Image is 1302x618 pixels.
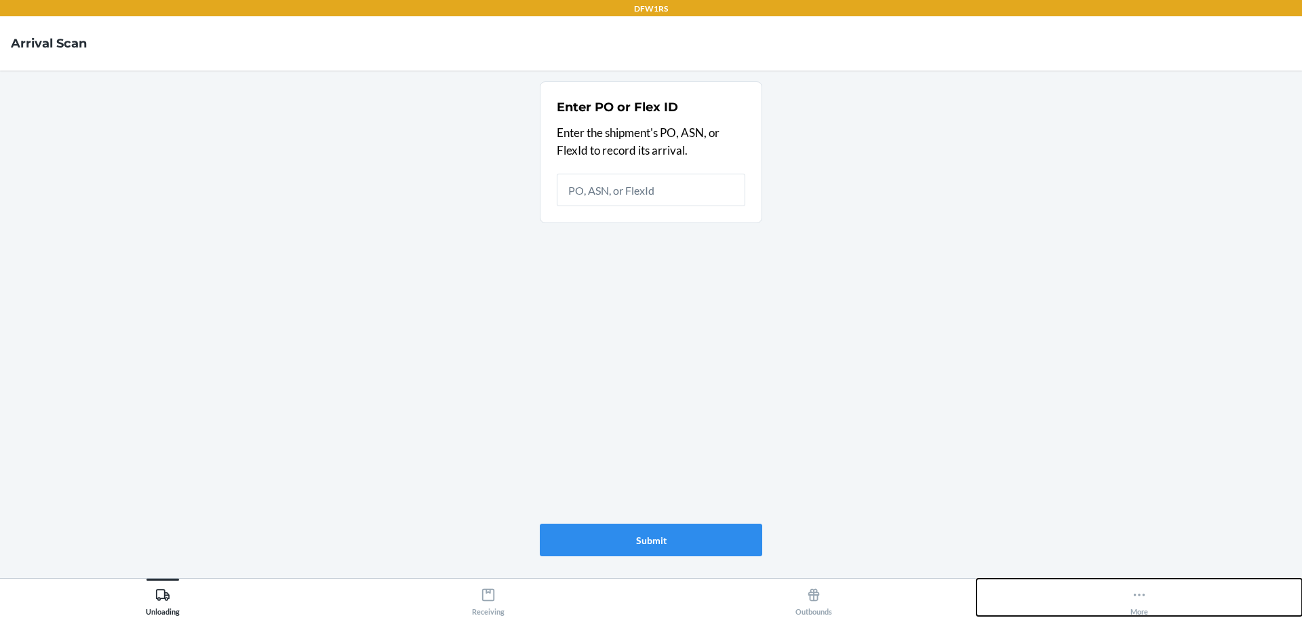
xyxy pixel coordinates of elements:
p: DFW1RS [634,3,668,15]
div: Receiving [472,582,505,616]
p: Enter the shipment's PO, ASN, or FlexId to record its arrival. [557,124,745,159]
button: Submit [540,524,762,556]
input: PO, ASN, or FlexId [557,174,745,206]
h2: Enter PO or Flex ID [557,98,678,116]
button: More [976,579,1302,616]
div: More [1130,582,1148,616]
button: Receiving [325,579,651,616]
h4: Arrival Scan [11,35,87,52]
button: Outbounds [651,579,976,616]
div: Unloading [146,582,180,616]
div: Outbounds [795,582,832,616]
